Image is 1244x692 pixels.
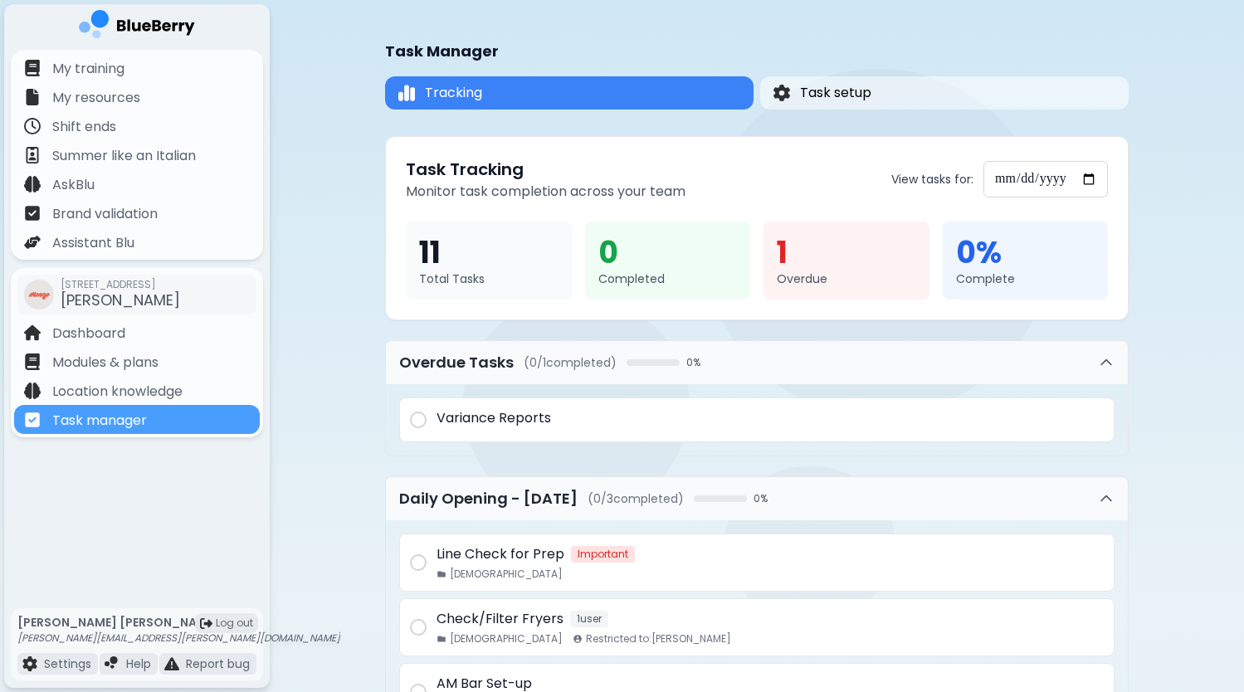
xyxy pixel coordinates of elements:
p: Modules & plans [52,353,159,373]
p: Help [126,656,151,671]
img: file icon [105,656,120,671]
span: [DEMOGRAPHIC_DATA] [437,632,563,646]
p: Line Check for Prep [437,544,564,564]
p: Summer like an Italian [52,146,196,166]
span: Task setup [800,83,871,103]
p: Check/Filter Fryers [437,609,563,629]
div: Total Tasks [419,271,559,286]
span: 0 % [686,356,700,369]
h1: Task Manager [385,40,499,63]
div: 0 [598,235,738,271]
span: Important [571,546,635,563]
img: company thumbnail [24,280,54,309]
span: Restricted to: [PERSON_NAME] [586,632,731,646]
p: [PERSON_NAME][EMAIL_ADDRESS][PERSON_NAME][DOMAIN_NAME] [17,631,340,645]
p: Assistant Blu [52,233,134,253]
img: Tracking [398,84,415,103]
p: Variance Reports [437,408,551,428]
p: My training [52,59,124,79]
span: 0 % [754,492,768,505]
span: ( 0 / 3 completed) [588,491,684,506]
p: [PERSON_NAME] [PERSON_NAME] [17,615,340,630]
img: file icon [24,60,41,76]
img: logout [200,617,212,630]
img: file icon [24,205,41,222]
img: company logo [79,10,195,44]
img: file icon [24,412,41,428]
span: 1 user [570,611,608,627]
p: Location knowledge [52,382,183,402]
div: Complete [956,271,1095,286]
p: Dashboard [52,324,125,344]
img: file icon [164,656,179,671]
button: TrackingTracking [385,76,754,110]
img: file icon [24,353,41,370]
p: Task manager [52,411,147,431]
button: Daily Opening - [DATE](0/3completed)0% [386,477,1128,520]
div: Completed [598,271,738,286]
h2: Daily Opening - [DATE] [399,487,578,510]
div: 1 [777,235,916,271]
p: My resources [52,88,140,108]
label: View tasks for: [891,172,973,187]
img: file icon [24,383,41,399]
div: 0 % [956,235,1095,271]
button: Task setupTask setup [760,76,1129,110]
span: ( 0 / 1 completed) [524,355,617,370]
img: file icon [22,656,37,671]
p: Report bug [186,656,250,671]
img: file icon [24,176,41,192]
p: AskBlu [52,175,95,195]
span: [STREET_ADDRESS] [61,278,180,291]
h2: Overdue Tasks [399,351,514,374]
img: file icon [24,234,41,251]
span: [DEMOGRAPHIC_DATA] [437,568,563,581]
img: Task setup [773,85,790,102]
img: file icon [24,89,41,105]
p: Monitor task completion across your team [406,182,685,202]
button: Overdue Tasks(0/1completed)0% [386,341,1128,384]
p: Brand validation [52,204,158,224]
p: Settings [44,656,91,671]
span: [PERSON_NAME] [61,290,180,310]
div: 11 [419,235,559,271]
h2: Task Tracking [406,157,685,182]
img: file icon [24,324,41,341]
span: Log out [216,616,253,630]
img: file icon [24,147,41,163]
div: Overdue [777,271,916,286]
p: Shift ends [52,117,116,137]
img: file icon [24,118,41,134]
span: Tracking [425,83,482,103]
